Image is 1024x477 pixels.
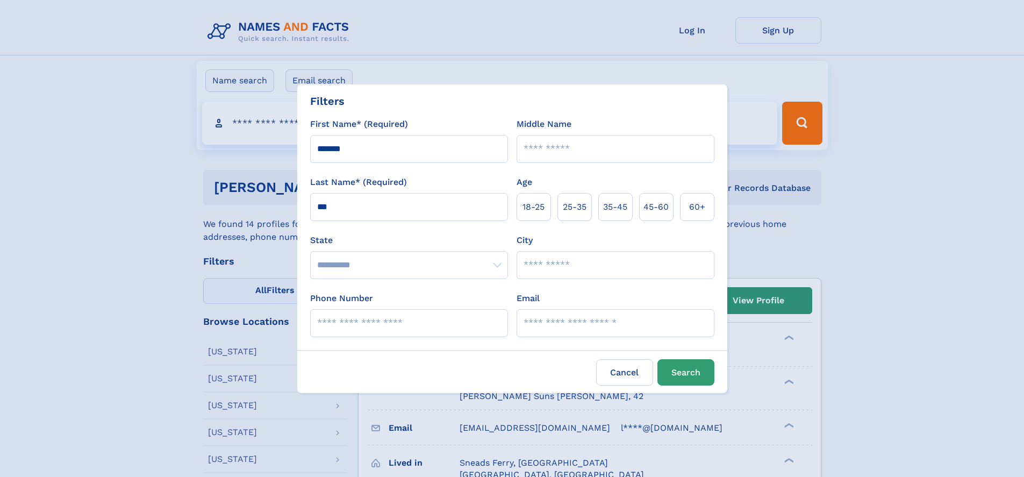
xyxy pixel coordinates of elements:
[517,234,533,247] label: City
[643,201,669,213] span: 45‑60
[310,292,373,305] label: Phone Number
[596,359,653,386] label: Cancel
[517,292,540,305] label: Email
[689,201,705,213] span: 60+
[517,118,571,131] label: Middle Name
[657,359,714,386] button: Search
[310,118,408,131] label: First Name* (Required)
[310,234,508,247] label: State
[310,93,345,109] div: Filters
[603,201,627,213] span: 35‑45
[522,201,545,213] span: 18‑25
[563,201,586,213] span: 25‑35
[517,176,532,189] label: Age
[310,176,407,189] label: Last Name* (Required)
